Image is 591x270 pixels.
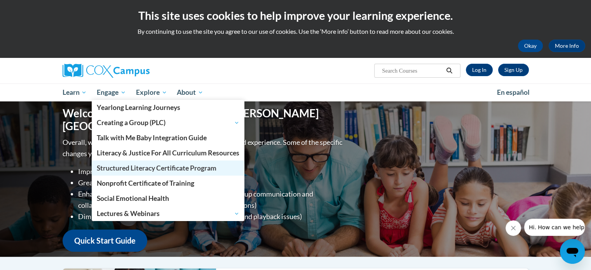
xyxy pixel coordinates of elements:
a: Literacy & Justice For All Curriculum Resources [92,145,244,160]
a: Learn [58,84,92,101]
a: Structured Literacy Certificate Program [92,160,244,176]
span: Hi. How can we help? [5,5,63,12]
a: Talk with Me Baby Integration Guide [92,130,244,145]
li: Improved Site Navigation [78,166,344,177]
iframe: Message from company [524,219,585,236]
span: Creating a Group (PLC) [97,118,239,127]
img: Cox Campus [63,64,150,78]
button: Okay [518,40,543,52]
p: Overall, we are proud to provide you with a more streamlined experience. Some of the specific cha... [63,137,344,159]
span: Yearlong Learning Journeys [97,103,180,111]
iframe: Close message [506,220,521,236]
a: Engage [92,84,131,101]
span: Literacy & Justice For All Curriculum Resources [97,149,239,157]
a: More Info [549,40,585,52]
p: By continuing to use the site you agree to our use of cookies. Use the ‘More info’ button to read... [6,27,585,36]
a: En español [492,84,535,101]
span: Social Emotional Health [97,194,169,202]
span: Explore [136,88,167,97]
button: Search [443,66,455,75]
a: Lectures & Webinars [92,206,244,221]
span: Lectures & Webinars [97,209,239,218]
span: Nonprofit Certificate of Training [97,179,194,187]
span: En español [497,88,530,96]
input: Search Courses [381,66,443,75]
li: Enhanced Group Collaboration Tools (Action plans, Group communication and collaboration tools, re... [78,188,344,211]
a: Log In [466,64,493,76]
span: Engage [97,88,126,97]
a: Social Emotional Health [92,191,244,206]
a: Nonprofit Certificate of Training [92,176,244,191]
iframe: Button to launch messaging window [560,239,585,264]
span: Learn [62,88,87,97]
a: Quick Start Guide [63,230,147,252]
div: Main menu [51,84,540,101]
li: Greater Device Compatibility [78,177,344,188]
span: About [177,88,203,97]
a: Cox Campus [63,64,210,78]
a: Explore [131,84,172,101]
a: About [172,84,208,101]
h2: This site uses cookies to help improve your learning experience. [6,8,585,23]
a: Yearlong Learning Journeys [92,100,244,115]
span: Structured Literacy Certificate Program [97,164,216,172]
a: Register [498,64,529,76]
a: Creating a Group (PLC) [92,115,244,130]
li: Diminished progression issues (site lag, video stalling, and playback issues) [78,211,344,222]
span: Talk with Me Baby Integration Guide [97,134,207,142]
h1: Welcome to the new and improved [PERSON_NAME][GEOGRAPHIC_DATA] [63,107,344,133]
